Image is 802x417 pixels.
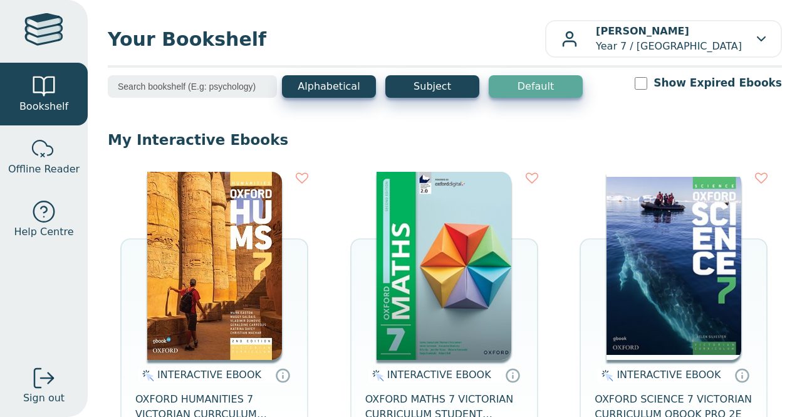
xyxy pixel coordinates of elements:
p: My Interactive Ebooks [108,130,782,149]
span: INTERACTIVE EBOOK [617,369,721,381]
b: [PERSON_NAME] [596,25,689,37]
span: Sign out [23,391,65,406]
span: Offline Reader [8,162,80,177]
button: Default [489,75,583,98]
img: interactive.svg [368,368,384,383]
span: INTERACTIVE EBOOK [387,369,491,381]
img: interactive.svg [598,368,613,383]
a: Interactive eBooks are accessed online via the publisher’s portal. They contain interactive resou... [505,367,520,383]
button: [PERSON_NAME]Year 7 / [GEOGRAPHIC_DATA] [545,20,782,58]
span: INTERACTIVE EBOOK [157,369,261,381]
span: Bookshelf [19,99,68,114]
button: Subject [385,75,479,98]
span: Your Bookshelf [108,25,545,53]
a: Interactive eBooks are accessed online via the publisher’s portal. They contain interactive resou... [275,367,290,383]
img: interactive.svg [138,368,154,383]
img: 1d8e360d-978b-4ff4-bd76-ab65d0ca0220.jpg [377,172,511,360]
input: Search bookshelf (E.g: psychology) [108,75,277,98]
a: Interactive eBooks are accessed online via the publisher’s portal. They contain interactive resou... [734,367,749,383]
span: Help Centre [14,224,73,240]
p: Year 7 / [GEOGRAPHIC_DATA] [596,24,742,54]
label: Show Expired Ebooks [654,75,782,91]
img: a1e6cb33-87b3-eb11-a9a3-0272d098c78b.jpg [607,172,741,360]
img: 149a31fe-7fb3-eb11-a9a3-0272d098c78b.jpg [147,172,282,360]
button: Alphabetical [282,75,376,98]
